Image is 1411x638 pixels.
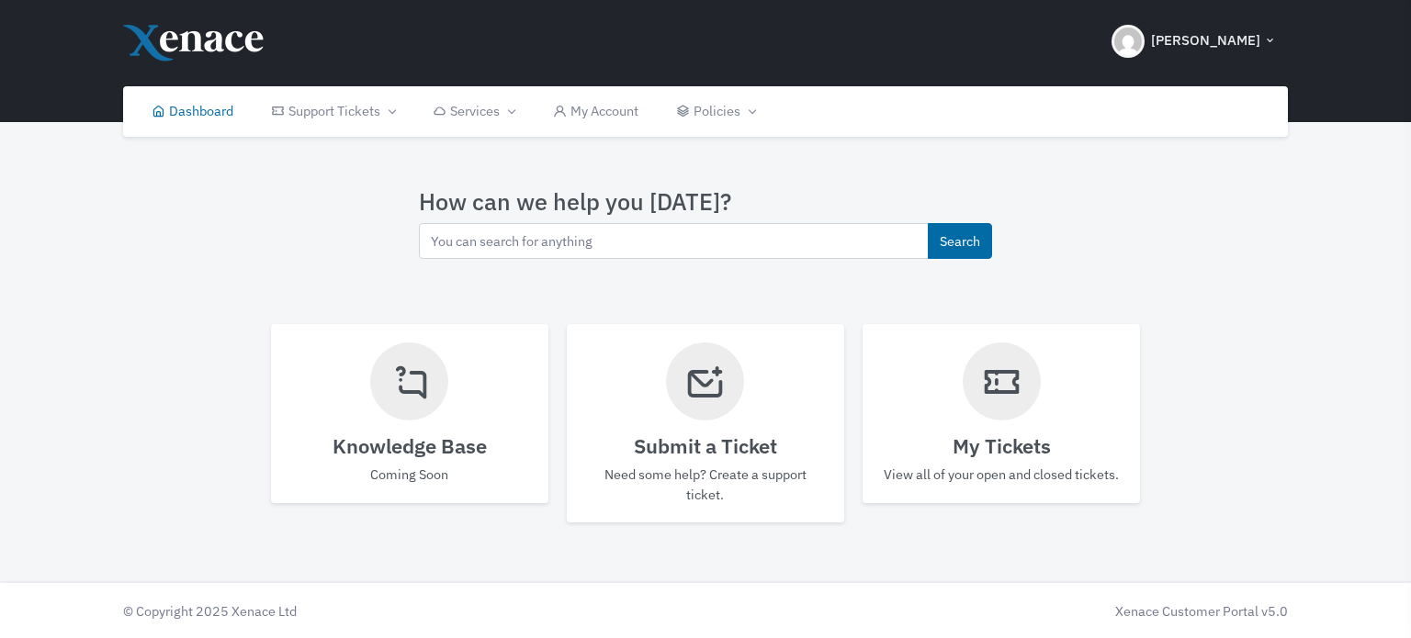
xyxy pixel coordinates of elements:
[881,434,1122,458] h4: My Tickets
[715,601,1288,621] div: Xenace Customer Portal v5.0
[132,86,253,137] a: Dashboard
[585,465,826,504] p: Need some help? Create a support ticket.
[1101,9,1288,73] button: [PERSON_NAME]
[1151,30,1260,51] span: [PERSON_NAME]
[1112,25,1145,58] img: Header Avatar
[585,434,826,458] h4: Submit a Ticket
[114,601,705,621] div: © Copyright 2025 Xenace Ltd
[658,86,774,137] a: Policies
[567,324,844,523] a: Submit a Ticket Need some help? Create a support ticket.
[881,465,1122,485] p: View all of your open and closed tickets.
[271,324,548,503] a: Knowledge Base Coming Soon
[289,434,530,458] h4: Knowledge Base
[419,188,992,216] h3: How can we help you [DATE]?
[928,223,992,259] button: Search
[419,223,929,259] input: You can search for anything
[863,324,1140,503] a: My Tickets View all of your open and closed tickets.
[414,86,534,137] a: Services
[289,465,530,485] p: Coming Soon
[252,86,413,137] a: Support Tickets
[534,86,658,137] a: My Account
